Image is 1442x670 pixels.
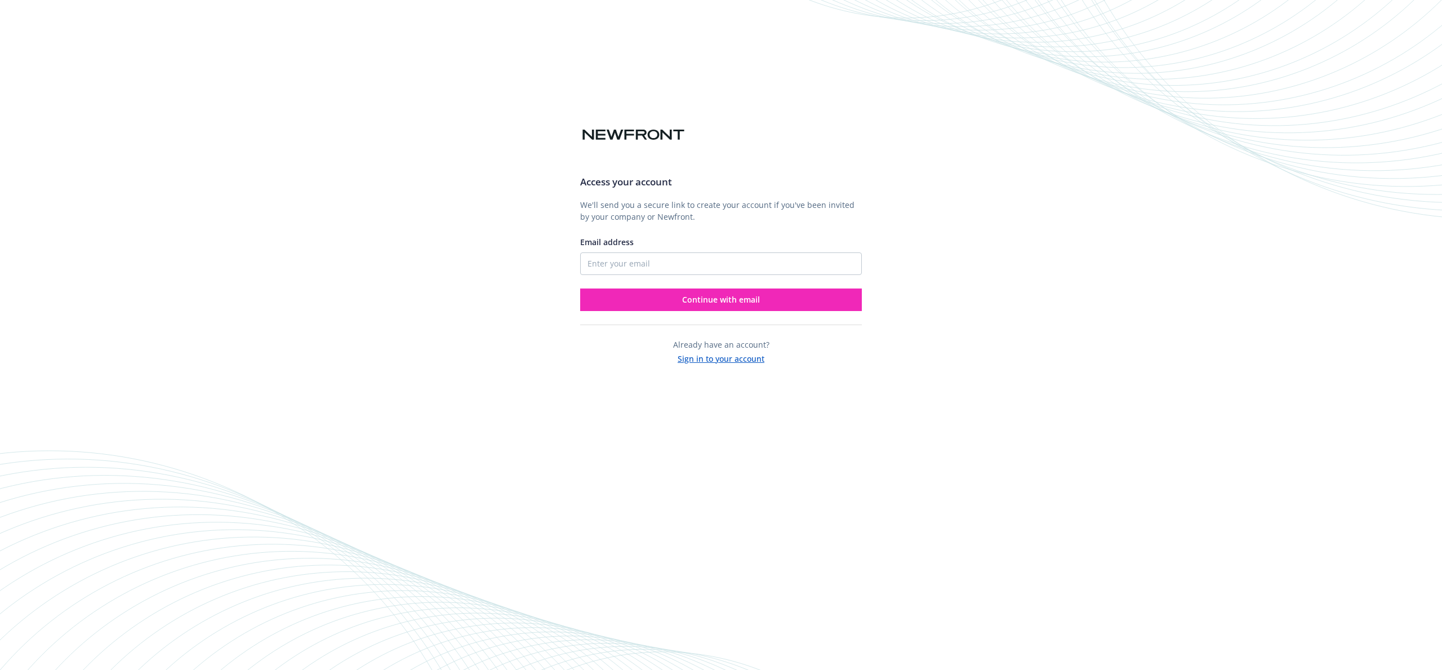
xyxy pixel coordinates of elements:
[580,252,862,275] input: Enter your email
[678,350,764,365] button: Sign in to your account
[580,125,687,145] img: Newfront logo
[580,175,862,189] h3: Access your account
[580,289,862,311] button: Continue with email
[580,237,634,247] span: Email address
[682,294,760,305] span: Continue with email
[673,339,769,350] span: Already have an account?
[580,199,862,223] p: We'll send you a secure link to create your account if you've been invited by your company or New...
